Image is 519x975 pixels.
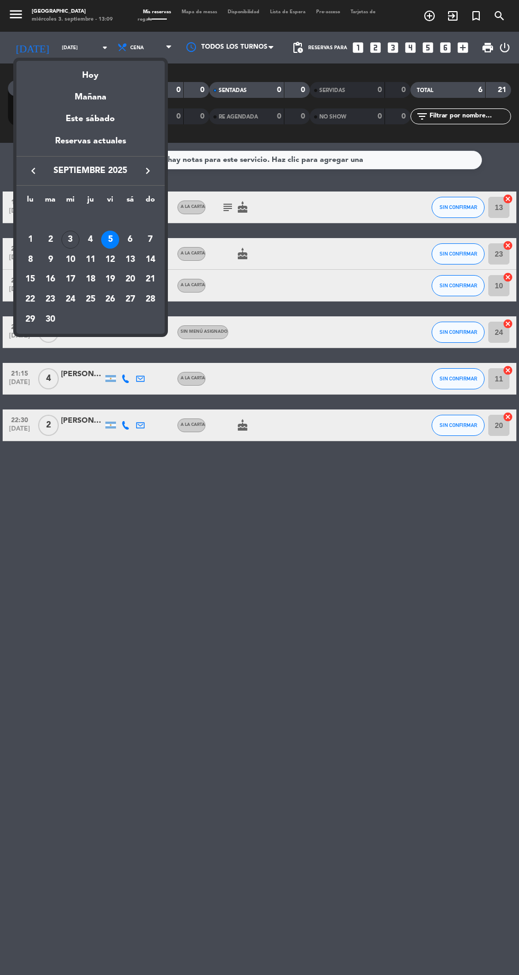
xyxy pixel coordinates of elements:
[101,271,119,289] div: 19
[61,231,79,249] div: 3
[21,290,39,308] div: 22
[140,289,160,309] td: 28 de septiembre de 2025
[120,270,140,290] td: 20 de septiembre de 2025
[21,251,39,269] div: 8
[121,251,139,269] div: 13
[27,165,40,177] i: keyboard_arrow_left
[101,231,119,249] div: 5
[82,290,100,308] div: 25
[141,290,159,308] div: 28
[21,210,160,230] td: SEP.
[40,309,60,330] td: 30 de septiembre de 2025
[21,309,41,330] td: 29 de septiembre de 2025
[80,289,101,309] td: 25 de septiembre de 2025
[41,311,59,329] div: 30
[60,270,80,290] td: 17 de septiembre de 2025
[40,270,60,290] td: 16 de septiembre de 2025
[16,104,165,134] div: Este sábado
[82,271,100,289] div: 18
[41,251,59,269] div: 9
[21,194,41,210] th: lunes
[40,289,60,309] td: 23 de septiembre de 2025
[121,231,139,249] div: 6
[21,289,41,309] td: 22 de septiembre de 2025
[21,230,41,250] td: 1 de septiembre de 2025
[80,230,101,250] td: 4 de septiembre de 2025
[120,230,140,250] td: 6 de septiembre de 2025
[138,164,157,178] button: keyboard_arrow_right
[41,231,59,249] div: 2
[141,251,159,269] div: 14
[40,194,60,210] th: martes
[21,271,39,289] div: 15
[61,290,79,308] div: 24
[41,290,59,308] div: 23
[61,251,79,269] div: 10
[101,290,119,308] div: 26
[121,290,139,308] div: 27
[80,194,101,210] th: jueves
[21,231,39,249] div: 1
[80,250,101,270] td: 11 de septiembre de 2025
[141,165,154,177] i: keyboard_arrow_right
[141,231,159,249] div: 7
[140,194,160,210] th: domingo
[40,250,60,270] td: 9 de septiembre de 2025
[60,289,80,309] td: 24 de septiembre de 2025
[100,194,120,210] th: viernes
[24,164,43,178] button: keyboard_arrow_left
[40,230,60,250] td: 2 de septiembre de 2025
[100,250,120,270] td: 12 de septiembre de 2025
[16,134,165,156] div: Reservas actuales
[16,61,165,83] div: Hoy
[120,194,140,210] th: sábado
[80,270,101,290] td: 18 de septiembre de 2025
[43,164,138,178] span: septiembre 2025
[41,271,59,289] div: 16
[60,230,80,250] td: 3 de septiembre de 2025
[16,83,165,104] div: Mañana
[100,270,120,290] td: 19 de septiembre de 2025
[21,270,41,290] td: 15 de septiembre de 2025
[82,251,100,269] div: 11
[140,250,160,270] td: 14 de septiembre de 2025
[120,250,140,270] td: 13 de septiembre de 2025
[100,289,120,309] td: 26 de septiembre de 2025
[100,230,120,250] td: 5 de septiembre de 2025
[121,271,139,289] div: 20
[61,271,79,289] div: 17
[60,250,80,270] td: 10 de septiembre de 2025
[140,230,160,250] td: 7 de septiembre de 2025
[82,231,100,249] div: 4
[120,289,140,309] td: 27 de septiembre de 2025
[21,311,39,329] div: 29
[21,250,41,270] td: 8 de septiembre de 2025
[101,251,119,269] div: 12
[140,270,160,290] td: 21 de septiembre de 2025
[60,194,80,210] th: miércoles
[141,271,159,289] div: 21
